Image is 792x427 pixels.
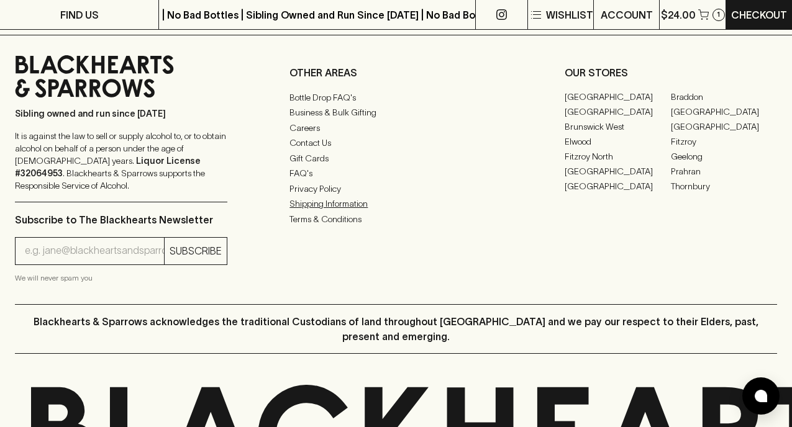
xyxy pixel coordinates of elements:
[661,7,696,22] p: $24.00
[565,164,671,179] a: [GEOGRAPHIC_DATA]
[565,105,671,120] a: [GEOGRAPHIC_DATA]
[165,238,227,264] button: SUBSCRIBE
[24,314,768,344] p: Blackhearts & Sparrows acknowledges the traditional Custodians of land throughout [GEOGRAPHIC_DAT...
[15,107,227,120] p: Sibling owned and run since [DATE]
[671,179,777,194] a: Thornbury
[671,164,777,179] a: Prahran
[565,150,671,164] a: Fitzroy North
[289,181,502,196] a: Privacy Policy
[565,179,671,194] a: [GEOGRAPHIC_DATA]
[15,130,227,192] p: It is against the law to sell or supply alcohol to, or to obtain alcohol on behalf of a person un...
[671,150,777,164] a: Geelong
[289,212,502,227] a: Terms & Conditions
[565,90,671,105] a: [GEOGRAPHIC_DATA]
[289,151,502,166] a: Gift Cards
[671,90,777,105] a: Braddon
[289,197,502,212] a: Shipping Information
[15,156,201,178] strong: Liquor License #32064953
[289,166,502,181] a: FAQ's
[289,120,502,135] a: Careers
[25,241,164,261] input: e.g. jane@blackheartsandsparrows.com.au
[731,7,787,22] p: Checkout
[671,135,777,150] a: Fitzroy
[15,212,227,227] p: Subscribe to The Blackhearts Newsletter
[565,120,671,135] a: Brunswick West
[755,390,767,402] img: bubble-icon
[60,7,99,22] p: FIND US
[565,135,671,150] a: Elwood
[289,65,502,80] p: OTHER AREAS
[601,7,653,22] p: ACCOUNT
[671,105,777,120] a: [GEOGRAPHIC_DATA]
[289,90,502,105] a: Bottle Drop FAQ's
[671,120,777,135] a: [GEOGRAPHIC_DATA]
[289,136,502,151] a: Contact Us
[565,65,777,80] p: OUR STORES
[289,106,502,120] a: Business & Bulk Gifting
[15,272,227,284] p: We will never spam you
[717,11,720,18] p: 1
[170,243,222,258] p: SUBSCRIBE
[546,7,593,22] p: Wishlist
